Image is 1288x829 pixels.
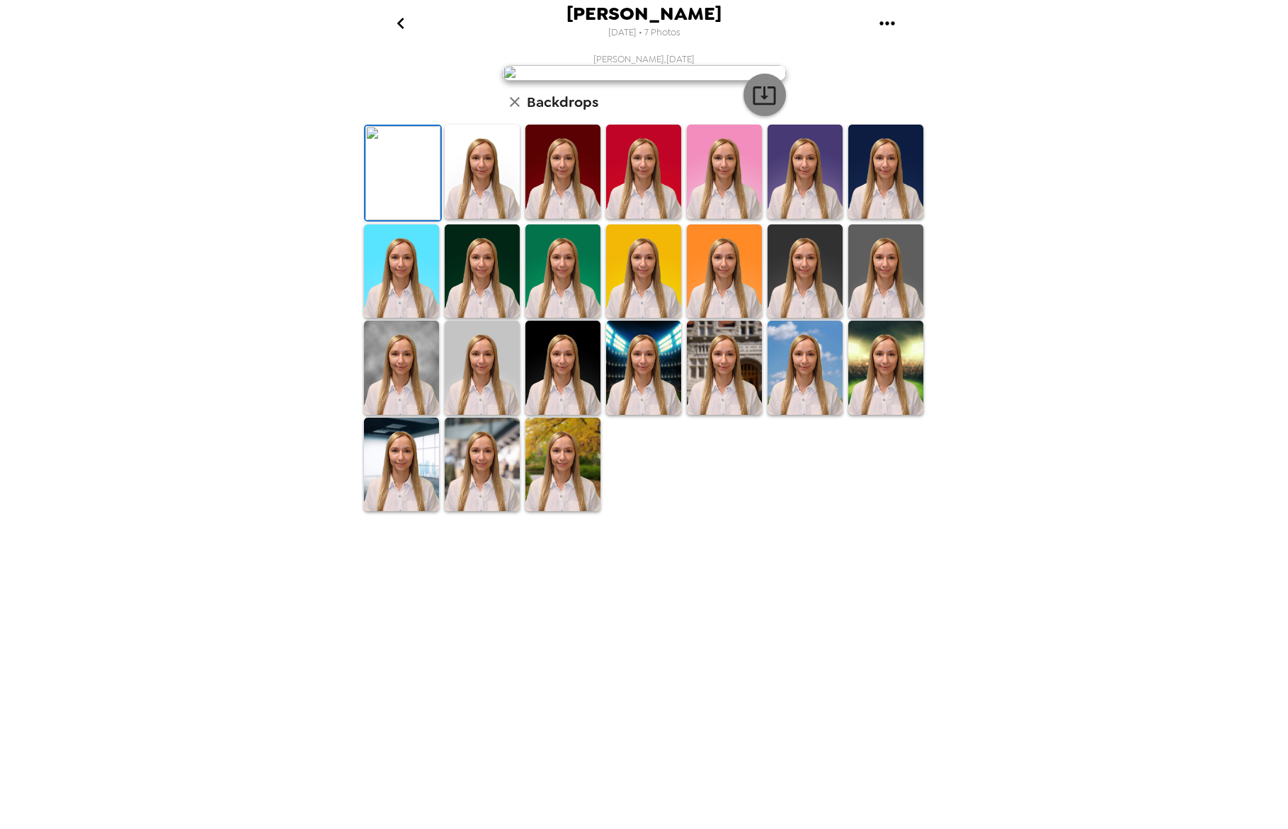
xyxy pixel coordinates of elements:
[503,65,786,81] img: user
[593,53,695,65] span: [PERSON_NAME] , [DATE]
[608,23,680,42] span: [DATE] • 7 Photos
[365,126,440,220] img: Original
[527,91,598,113] h6: Backdrops
[566,4,722,23] span: [PERSON_NAME]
